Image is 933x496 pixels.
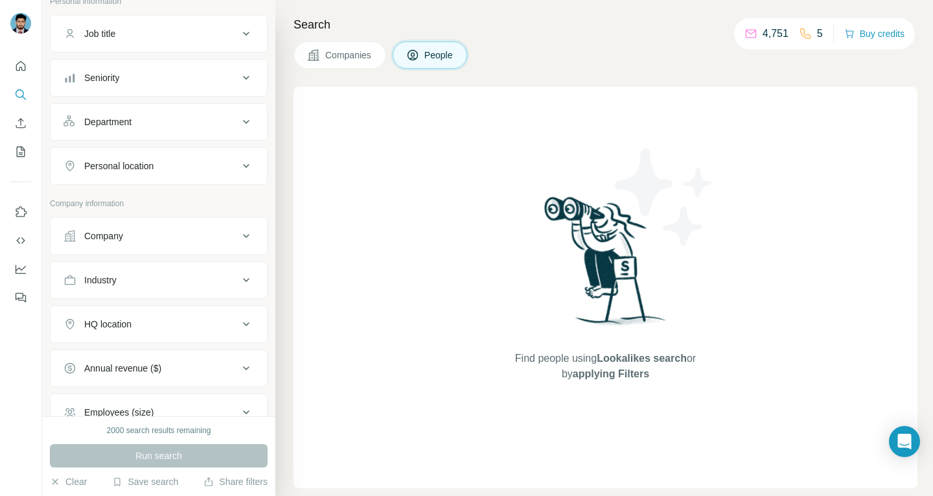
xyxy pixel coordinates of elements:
[107,425,211,436] div: 2000 search results remaining
[10,83,31,106] button: Search
[51,309,267,340] button: HQ location
[84,318,132,331] div: HQ location
[51,18,267,49] button: Job title
[817,26,823,41] p: 5
[294,16,917,34] h4: Search
[51,265,267,296] button: Industry
[50,198,268,209] p: Company information
[84,71,119,84] div: Seniority
[10,200,31,224] button: Use Surfe on LinkedIn
[51,220,267,252] button: Company
[84,115,132,128] div: Department
[844,25,904,43] button: Buy credits
[203,475,268,488] button: Share filters
[112,475,178,488] button: Save search
[573,368,649,379] span: applying Filters
[325,49,373,62] span: Companies
[10,112,31,135] button: Enrich CSV
[763,26,789,41] p: 4,751
[51,397,267,428] button: Employees (size)
[889,426,920,457] div: Open Intercom Messenger
[597,353,687,364] span: Lookalikes search
[606,139,722,255] img: Surfe Illustration - Stars
[10,13,31,34] img: Avatar
[84,362,161,375] div: Annual revenue ($)
[10,140,31,163] button: My lists
[538,193,673,338] img: Surfe Illustration - Woman searching with binoculars
[51,106,267,137] button: Department
[84,274,117,287] div: Industry
[10,286,31,309] button: Feedback
[84,406,154,419] div: Employees (size)
[10,229,31,252] button: Use Surfe API
[50,475,87,488] button: Clear
[424,49,454,62] span: People
[51,353,267,384] button: Annual revenue ($)
[51,62,267,93] button: Seniority
[10,54,31,78] button: Quick start
[501,351,709,382] span: Find people using or by
[84,230,123,242] div: Company
[51,150,267,182] button: Personal location
[84,159,154,172] div: Personal location
[10,257,31,281] button: Dashboard
[84,27,115,40] div: Job title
